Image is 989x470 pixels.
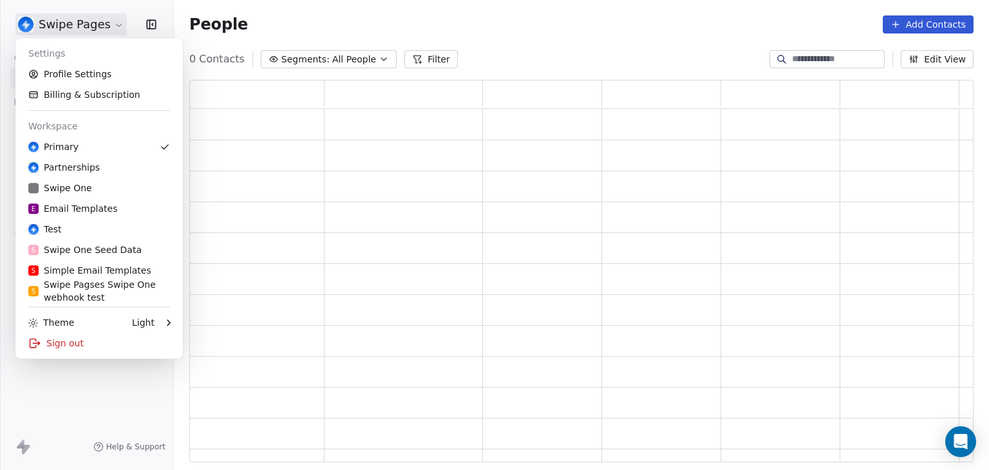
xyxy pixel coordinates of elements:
[21,116,178,136] div: Workspace
[21,333,178,353] div: Sign out
[28,140,79,153] div: Primary
[28,182,92,194] div: Swipe One
[132,316,155,329] div: Light
[28,202,117,215] div: Email Templates
[28,223,62,236] div: Test
[21,64,178,84] a: Profile Settings
[28,161,100,174] div: Partnerships
[32,266,35,276] span: S
[32,245,35,255] span: S
[32,287,35,296] span: S
[28,316,74,329] div: Theme
[28,142,39,152] img: user_01J93QE9VH11XXZQZDP4TWZEES.jpg
[28,243,142,256] div: Swipe One Seed Data
[28,278,170,304] div: Swipe Pagses Swipe One webhook test
[28,224,39,234] img: user_01J93QE9VH11XXZQZDP4TWZEES.jpg
[28,162,39,173] img: user_01J93QE9VH11XXZQZDP4TWZEES.jpg
[32,204,35,214] span: E
[21,84,178,105] a: Billing & Subscription
[21,43,178,64] div: Settings
[28,264,151,277] div: Simple Email Templates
